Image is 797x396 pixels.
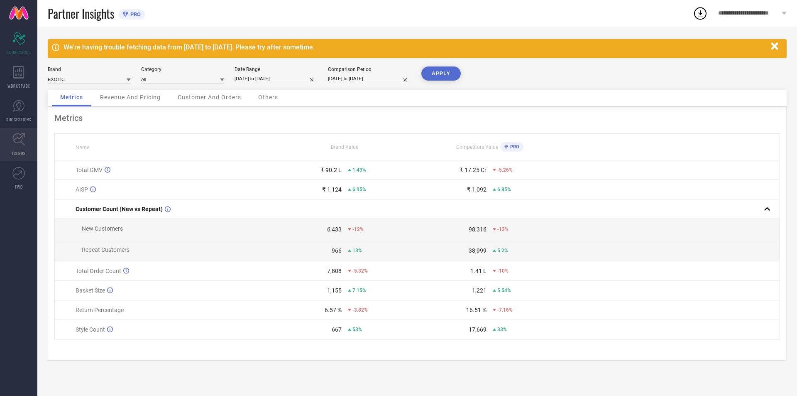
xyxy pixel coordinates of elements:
div: ₹ 1,092 [467,186,487,193]
span: -13% [497,226,509,232]
span: AISP [76,186,88,193]
input: Select date range [235,74,318,83]
span: Customer And Orders [178,94,241,101]
div: 6.57 % [325,307,342,313]
div: 98,316 [469,226,487,233]
div: Category [141,66,224,72]
div: 1.41 L [470,268,487,274]
input: Select comparison period [328,74,411,83]
span: 13% [352,248,362,253]
span: Revenue And Pricing [100,94,161,101]
span: 5.54% [497,288,511,293]
div: 1,155 [327,287,342,294]
span: -5.32% [352,268,368,274]
span: Return Percentage [76,307,124,313]
div: 667 [332,326,342,333]
span: -5.26% [497,167,513,173]
span: PRO [508,144,519,150]
button: APPLY [421,66,461,81]
span: 1.43% [352,167,366,173]
div: 38,999 [469,247,487,254]
span: -7.16% [497,307,513,313]
div: Metrics [54,113,780,123]
div: Comparison Period [328,66,411,72]
span: 33% [497,327,507,332]
div: 7,808 [327,268,342,274]
span: 7.15% [352,288,366,293]
div: Date Range [235,66,318,72]
span: SUGGESTIONS [6,116,32,123]
span: Brand Value [331,144,358,150]
span: Repeat Customers [82,246,130,253]
span: 5.2% [497,248,508,253]
span: -10% [497,268,509,274]
span: Style Count [76,326,105,333]
div: Open download list [693,6,708,21]
span: Name [76,145,89,150]
span: Others [258,94,278,101]
span: Partner Insights [48,5,114,22]
span: WORKSPACE [7,83,30,89]
span: 53% [352,327,362,332]
span: New Customers [82,225,123,232]
span: -12% [352,226,364,232]
span: -3.82% [352,307,368,313]
div: ₹ 1,124 [322,186,342,193]
span: FWD [15,184,23,190]
span: Total GMV [76,167,103,173]
span: Competitors Value [456,144,498,150]
span: SCORECARDS [7,49,31,55]
div: We're having trouble fetching data from [DATE] to [DATE]. Please try after sometime. [64,43,767,51]
span: PRO [128,11,141,17]
span: Metrics [60,94,83,101]
span: 6.95% [352,187,366,192]
div: ₹ 17.25 Cr [460,167,487,173]
div: 1,221 [472,287,487,294]
span: Basket Size [76,287,105,294]
div: 6,433 [327,226,342,233]
span: TRENDS [12,150,26,156]
span: Total Order Count [76,268,121,274]
span: Customer Count (New vs Repeat) [76,206,163,212]
span: 6.85% [497,187,511,192]
div: Brand [48,66,131,72]
div: 17,669 [469,326,487,333]
div: ₹ 90.2 L [320,167,342,173]
div: 966 [332,247,342,254]
div: 16.51 % [466,307,487,313]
